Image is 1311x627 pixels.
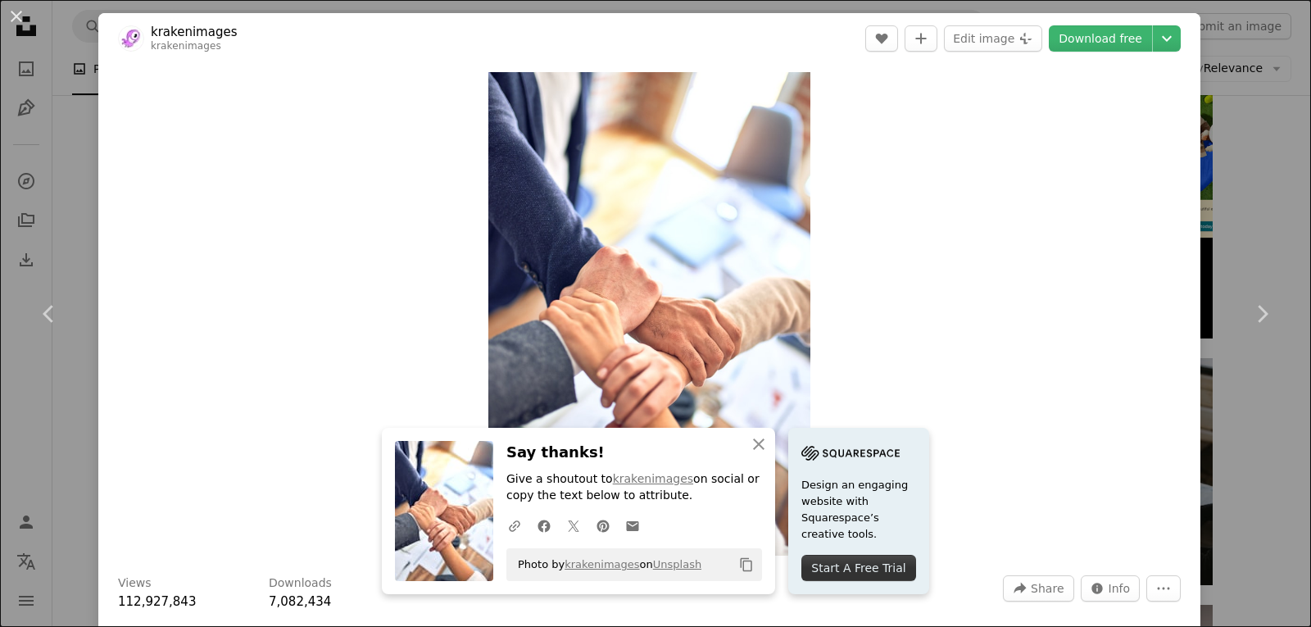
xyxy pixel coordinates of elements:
a: Design an engaging website with Squarespace’s creative tools.Start A Free Trial [788,428,929,594]
img: file-1705255347840-230a6ab5bca9image [801,441,900,466]
a: krakenimages [151,40,221,52]
img: person in black long sleeve shirt holding persons hand [488,72,810,556]
button: Edit image [944,25,1042,52]
a: Share on Facebook [529,509,559,542]
p: Give a shoutout to on social or copy the text below to attribute. [506,471,762,504]
a: krakenimages [565,558,639,570]
a: krakenimages [613,472,693,485]
span: Info [1109,576,1131,601]
a: Next [1213,235,1311,393]
span: Design an engaging website with Squarespace’s creative tools. [801,477,916,543]
button: Like [865,25,898,52]
span: Photo by on [510,552,701,578]
a: krakenimages [151,24,237,40]
a: Share over email [618,509,647,542]
button: Choose download size [1153,25,1181,52]
h3: Say thanks! [506,441,762,465]
button: Add to Collection [905,25,937,52]
button: More Actions [1146,575,1181,602]
span: 112,927,843 [118,594,196,609]
button: Zoom in on this image [488,72,810,556]
a: Download free [1049,25,1152,52]
span: 7,082,434 [269,594,331,609]
button: Stats about this image [1081,575,1141,602]
a: Share on Pinterest [588,509,618,542]
div: Start A Free Trial [801,555,916,581]
span: Share [1031,576,1064,601]
img: Go to krakenimages's profile [118,25,144,52]
button: Copy to clipboard [733,551,760,579]
button: Share this image [1003,575,1073,602]
a: Unsplash [653,558,701,570]
a: Share on Twitter [559,509,588,542]
h3: Downloads [269,575,332,592]
h3: Views [118,575,152,592]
